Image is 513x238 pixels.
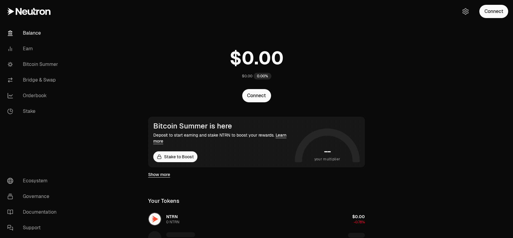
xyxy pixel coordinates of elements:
div: 0.00% [254,73,271,79]
a: Balance [2,25,65,41]
div: Bitcoin Summer is here [153,122,292,130]
span: your multiplier [314,156,340,162]
div: $0.00 [242,74,252,79]
a: Ecosystem [2,173,65,189]
button: Connect [479,5,508,18]
button: Connect [242,89,271,102]
a: Show more [148,172,170,178]
a: Stake [2,104,65,119]
div: Your Tokens [148,197,179,205]
a: Bridge & Swap [2,72,65,88]
a: Bitcoin Summer [2,57,65,72]
a: Orderbook [2,88,65,104]
a: Support [2,220,65,236]
a: Governance [2,189,65,204]
a: Stake to Boost [153,151,197,162]
a: Documentation [2,204,65,220]
h1: -- [324,147,331,156]
div: Deposit to start earning and stake NTRN to boost your rewards. [153,132,292,144]
a: Earn [2,41,65,57]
